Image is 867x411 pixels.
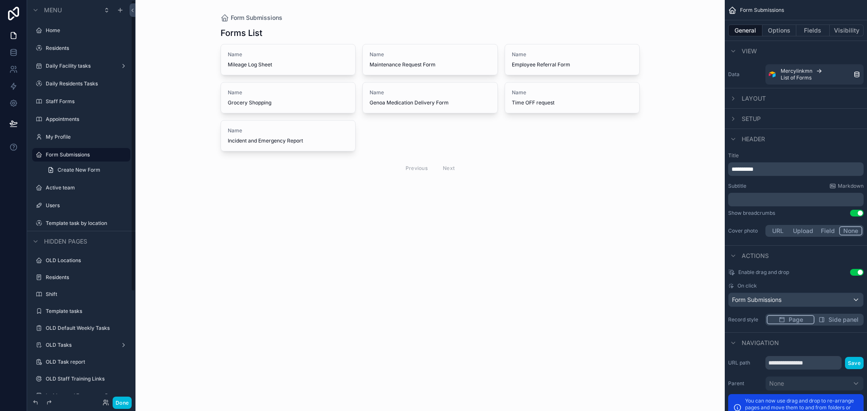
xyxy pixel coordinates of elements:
span: Layout [742,94,766,103]
label: Active team [46,184,125,191]
span: None [769,379,784,388]
label: Title [728,152,864,159]
label: Residents [46,45,125,52]
span: Page [789,315,803,324]
span: View [742,47,757,55]
label: Record style [728,316,762,323]
button: URL [767,226,789,236]
button: Field [817,226,839,236]
a: Markdown [829,183,864,189]
span: Form Submissions [732,296,781,304]
label: My Profile [46,134,125,140]
button: Visibility [830,25,864,36]
span: On click [737,282,757,289]
label: OLD Default Weekly Tasks [46,325,125,332]
a: Create New Form [42,163,130,177]
div: scrollable content [728,162,864,176]
span: Form Submissions [740,7,784,14]
span: Header [742,135,765,143]
label: Incident and Emergency Report [46,392,125,399]
button: None [839,226,862,236]
label: OLD Staff Training Links [46,375,125,382]
button: None [765,376,864,391]
span: Hidden pages [44,237,87,246]
img: Airtable Logo [769,71,776,78]
label: Users [46,202,125,209]
button: Save [845,357,864,369]
span: Menu [44,6,62,14]
div: scrollable content [728,193,864,206]
label: Template tasks [46,308,125,315]
span: List of Forms [781,74,812,81]
label: Residents [46,274,125,281]
label: Cover photo [728,227,762,234]
label: Home [46,27,125,34]
button: Form Submissions [728,293,864,307]
span: Side panel [828,315,859,324]
span: Setup [742,115,761,123]
button: Fields [796,25,830,36]
label: Form Submissions [46,151,125,158]
span: Navigation [742,339,779,347]
button: Done [113,397,132,409]
button: Options [762,25,796,36]
label: OLD Locations [46,257,125,264]
span: Enable drag and drop [738,269,789,276]
span: Create New Form [58,167,100,173]
label: Subtitle [728,183,746,189]
label: URL path [728,359,762,366]
button: Upload [789,226,817,236]
button: General [728,25,762,36]
label: Daily Residents Tasks [46,80,125,87]
label: Shift [46,291,125,298]
label: Data [728,71,762,78]
div: Show breadcrumbs [728,210,775,216]
label: Template task by location [46,220,125,227]
label: OLD Task report [46,359,125,365]
span: Actions [742,252,769,260]
label: OLD Tasks [46,342,113,348]
a: MercylinkmnList of Forms [765,64,864,85]
label: Parent [728,380,762,387]
span: Markdown [838,183,864,189]
span: Mercylinkmn [781,68,812,74]
label: Staff Forms [46,98,125,105]
label: Daily Facility tasks [46,63,113,69]
label: Appointments [46,116,125,123]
